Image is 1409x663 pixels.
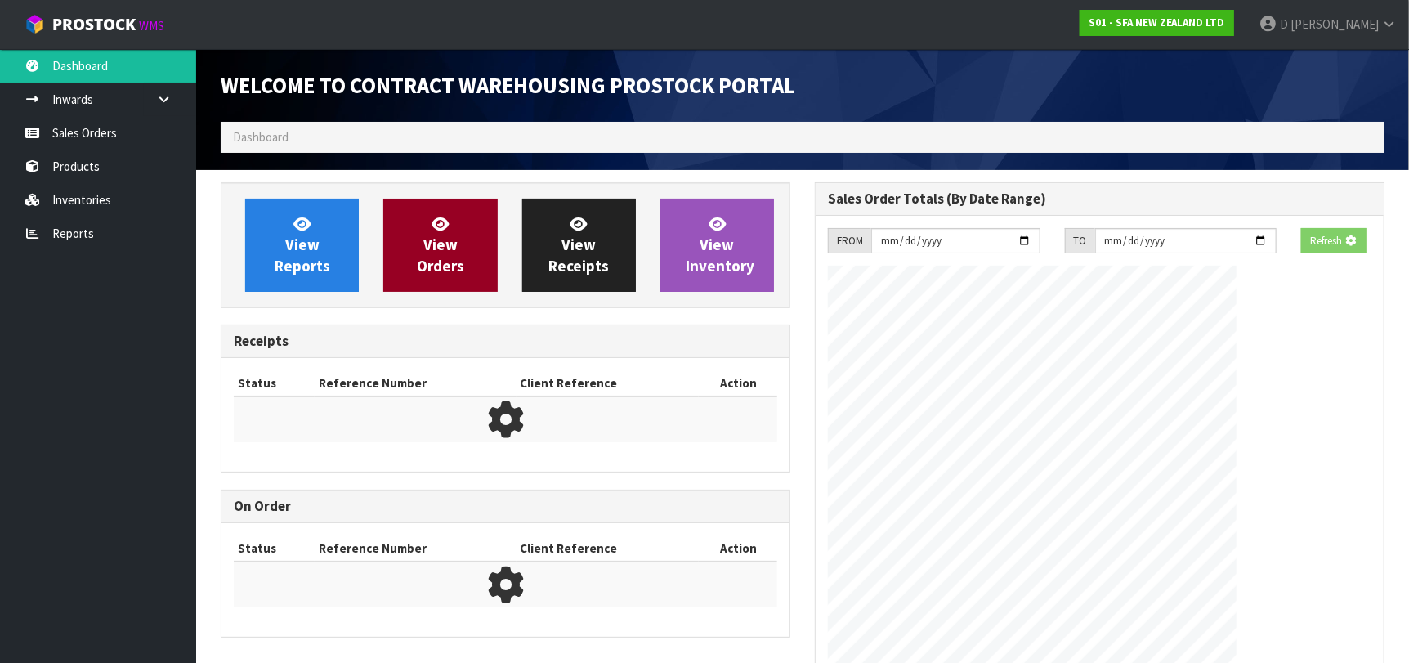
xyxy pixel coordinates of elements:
[139,18,164,34] small: WMS
[1290,16,1379,32] span: [PERSON_NAME]
[417,214,464,276] span: View Orders
[233,129,289,145] span: Dashboard
[234,334,777,349] h3: Receipts
[52,14,136,35] span: ProStock
[383,199,497,292] a: ViewOrders
[234,499,777,514] h3: On Order
[1280,16,1288,32] span: D
[660,199,774,292] a: ViewInventory
[548,214,609,276] span: View Receipts
[1065,228,1095,254] div: TO
[25,14,45,34] img: cube-alt.png
[517,535,700,562] th: Client Reference
[315,370,517,396] th: Reference Number
[828,228,871,254] div: FROM
[234,535,315,562] th: Status
[686,214,754,276] span: View Inventory
[699,535,777,562] th: Action
[315,535,517,562] th: Reference Number
[245,199,359,292] a: ViewReports
[221,72,795,99] span: Welcome to Contract Warehousing ProStock Portal
[1089,16,1225,29] strong: S01 - SFA NEW ZEALAND LTD
[699,370,777,396] th: Action
[517,370,700,396] th: Client Reference
[275,214,330,276] span: View Reports
[234,370,315,396] th: Status
[828,191,1371,207] h3: Sales Order Totals (By Date Range)
[1301,228,1367,254] button: Refresh
[522,199,636,292] a: ViewReceipts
